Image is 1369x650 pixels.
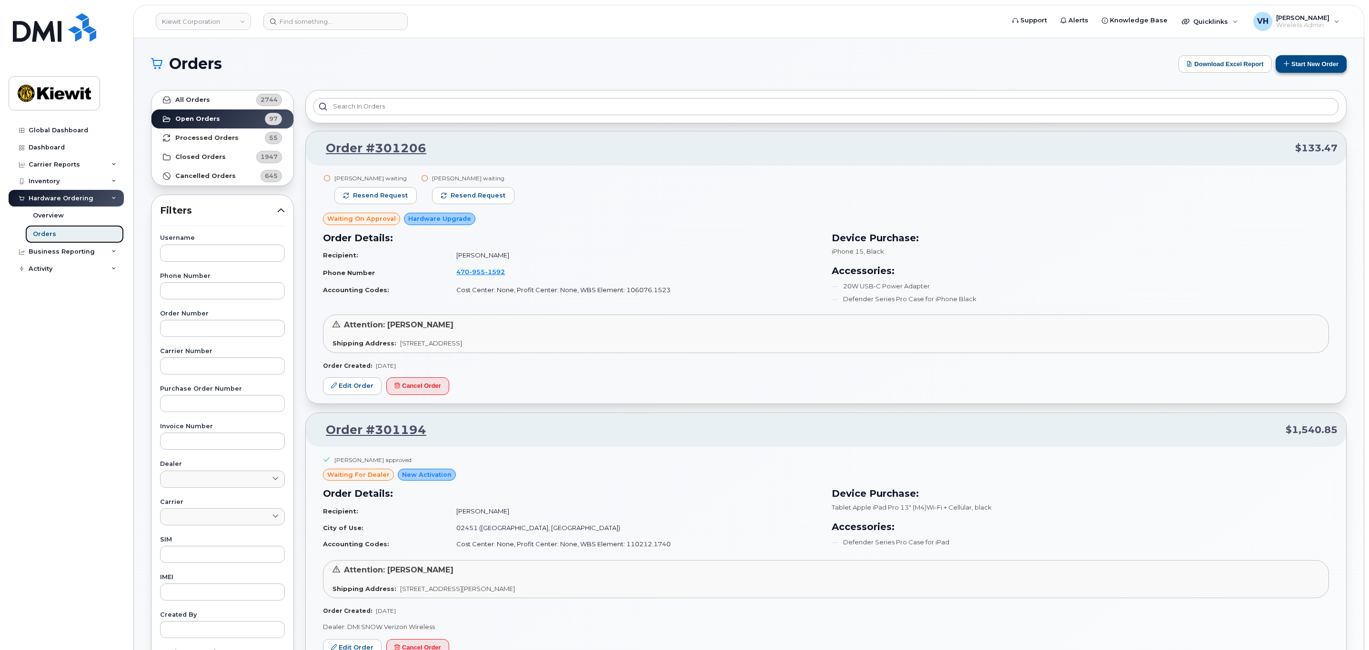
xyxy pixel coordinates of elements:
span: Orders [169,57,222,71]
label: Purchase Order Number [160,386,285,392]
td: 02451 ([GEOGRAPHIC_DATA], [GEOGRAPHIC_DATA]) [448,520,820,536]
span: $133.47 [1295,141,1338,155]
button: Cancel Order [386,377,449,395]
label: Phone Number [160,273,285,279]
label: Dealer [160,461,285,467]
strong: Shipping Address: [332,339,396,347]
span: $1,540.85 [1286,423,1338,437]
span: Attention: [PERSON_NAME] [344,320,453,329]
td: [PERSON_NAME] [448,247,820,264]
span: [DATE] [376,607,396,614]
h3: Order Details: [323,231,820,245]
span: , Black [864,247,884,255]
span: Attention: [PERSON_NAME] [344,565,453,574]
strong: Order Created: [323,362,372,369]
a: Edit Order [323,377,382,395]
p: Dealer: DMI SNOW Verizon Wireless [323,622,1329,631]
td: [PERSON_NAME] [448,503,820,520]
a: Order #301206 [314,140,426,157]
span: 470 [456,268,505,276]
strong: Phone Number [323,269,375,276]
iframe: Messenger Launcher [1328,609,1362,643]
li: Defender Series Pro Case for iPad [832,538,1329,547]
a: Cancelled Orders645 [151,167,293,186]
a: All Orders2744 [151,90,293,109]
strong: Accounting Codes: [323,540,389,548]
span: 2744 [261,95,278,104]
a: Open Orders97 [151,109,293,128]
label: Created By [160,612,285,618]
strong: All Orders [175,96,210,104]
span: [STREET_ADDRESS][PERSON_NAME] [400,585,515,592]
label: Invoice Number [160,423,285,430]
a: 4709551592 [456,268,516,276]
div: [PERSON_NAME] waiting [432,174,514,182]
strong: Recipient: [323,507,358,515]
td: Cost Center: None, Profit Center: None, WBS Element: 110212.1740 [448,536,820,552]
label: Carrier Number [160,348,285,355]
button: Start New Order [1276,55,1347,73]
strong: Cancelled Orders [175,172,236,180]
span: New Activation [402,470,452,479]
strong: Open Orders [175,115,220,123]
span: Tablet Apple iPad Pro 13" (M4)Wi-Fi + Cellular [832,503,972,511]
button: Resend request [334,187,417,204]
h3: Accessories: [832,264,1329,278]
label: Carrier [160,499,285,505]
span: [STREET_ADDRESS] [400,339,462,347]
span: Resend request [451,191,505,200]
h3: Order Details: [323,486,820,501]
span: waiting for dealer [327,470,390,479]
span: 97 [269,114,278,123]
strong: Shipping Address: [332,585,396,592]
a: Closed Orders1947 [151,148,293,167]
button: Download Excel Report [1178,55,1272,73]
label: Username [160,235,285,241]
td: Cost Center: None, Profit Center: None, WBS Element: 106076.1523 [448,282,820,298]
span: 1592 [485,268,505,276]
span: Resend request [353,191,408,200]
label: Order Number [160,311,285,317]
label: SIM [160,537,285,543]
strong: Closed Orders [175,153,226,161]
span: 955 [469,268,485,276]
span: , black [972,503,992,511]
a: Processed Orders55 [151,128,293,148]
button: Resend request [432,187,514,204]
span: iPhone 15 [832,247,864,255]
span: 645 [265,171,278,180]
span: [DATE] [376,362,396,369]
input: Search in orders [313,98,1339,115]
h3: Device Purchase: [832,486,1329,501]
li: 20W USB-C Power Adapter [832,282,1329,291]
span: 1947 [261,152,278,161]
label: IMEI [160,574,285,581]
strong: Accounting Codes: [323,286,389,294]
strong: Order Created: [323,607,372,614]
span: 55 [269,133,278,142]
h3: Accessories: [832,520,1329,534]
span: Waiting On Approval [327,214,396,223]
span: Filters [160,204,277,217]
a: Order #301194 [314,422,426,439]
div: [PERSON_NAME] approved [334,456,412,464]
h3: Device Purchase: [832,231,1329,245]
div: [PERSON_NAME] waiting [334,174,417,182]
strong: City of Use: [323,524,363,532]
strong: Recipient: [323,251,358,259]
span: Hardware Upgrade [408,214,471,223]
li: Defender Series Pro Case for iPhone Black [832,295,1329,304]
strong: Processed Orders [175,134,239,142]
